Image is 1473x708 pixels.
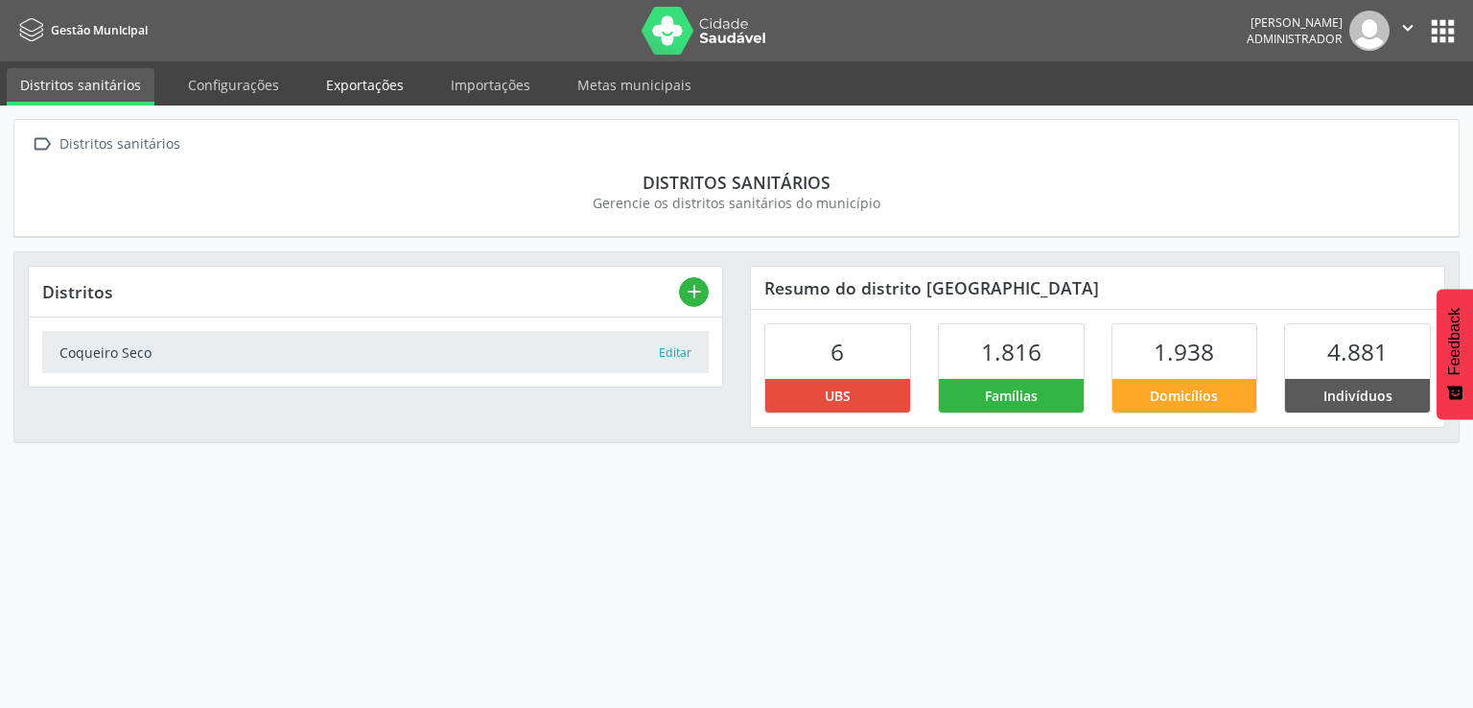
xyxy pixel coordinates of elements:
[51,22,148,38] span: Gestão Municipal
[313,68,417,102] a: Exportações
[1247,14,1343,31] div: [PERSON_NAME]
[437,68,544,102] a: Importações
[825,386,851,406] span: UBS
[7,68,154,106] a: Distritos sanitários
[684,281,705,302] i: add
[1426,14,1460,48] button: apps
[56,130,183,158] div: Distritos sanitários
[1154,336,1214,367] span: 1.938
[1327,336,1388,367] span: 4.881
[1150,386,1218,406] span: Domicílios
[1437,289,1473,419] button: Feedback - Mostrar pesquisa
[42,281,679,302] div: Distritos
[1247,31,1343,47] span: Administrador
[13,14,148,46] a: Gestão Municipal
[658,343,692,363] button: Editar
[1349,11,1390,51] img: img
[175,68,292,102] a: Configurações
[985,386,1038,406] span: Famílias
[59,342,658,363] div: Coqueiro Seco
[564,68,705,102] a: Metas municipais
[679,277,709,307] button: add
[1390,11,1426,51] button: 
[41,172,1432,193] div: Distritos sanitários
[751,267,1444,309] div: Resumo do distrito [GEOGRAPHIC_DATA]
[981,336,1041,367] span: 1.816
[42,331,709,372] a: Coqueiro Seco Editar
[41,193,1432,213] div: Gerencie os distritos sanitários do município
[28,130,56,158] i: 
[1397,17,1418,38] i: 
[830,336,844,367] span: 6
[1323,386,1392,406] span: Indivíduos
[28,130,183,158] a:  Distritos sanitários
[1446,308,1463,375] span: Feedback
